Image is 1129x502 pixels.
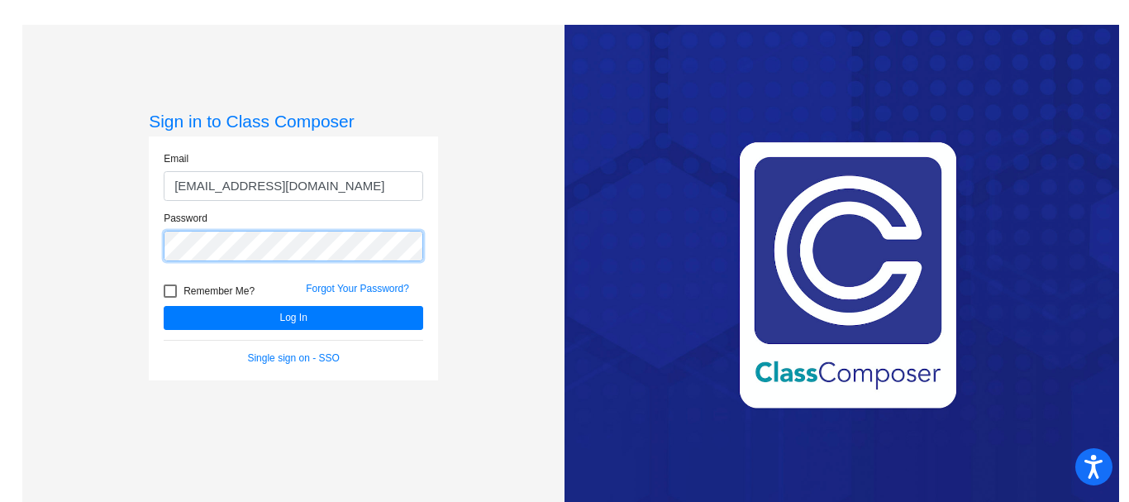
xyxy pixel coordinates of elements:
label: Email [164,151,188,166]
a: Single sign on - SSO [247,352,339,364]
label: Password [164,211,207,226]
span: Remember Me? [183,281,255,301]
h3: Sign in to Class Composer [149,111,438,131]
a: Forgot Your Password? [306,283,409,294]
button: Log In [164,306,423,330]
